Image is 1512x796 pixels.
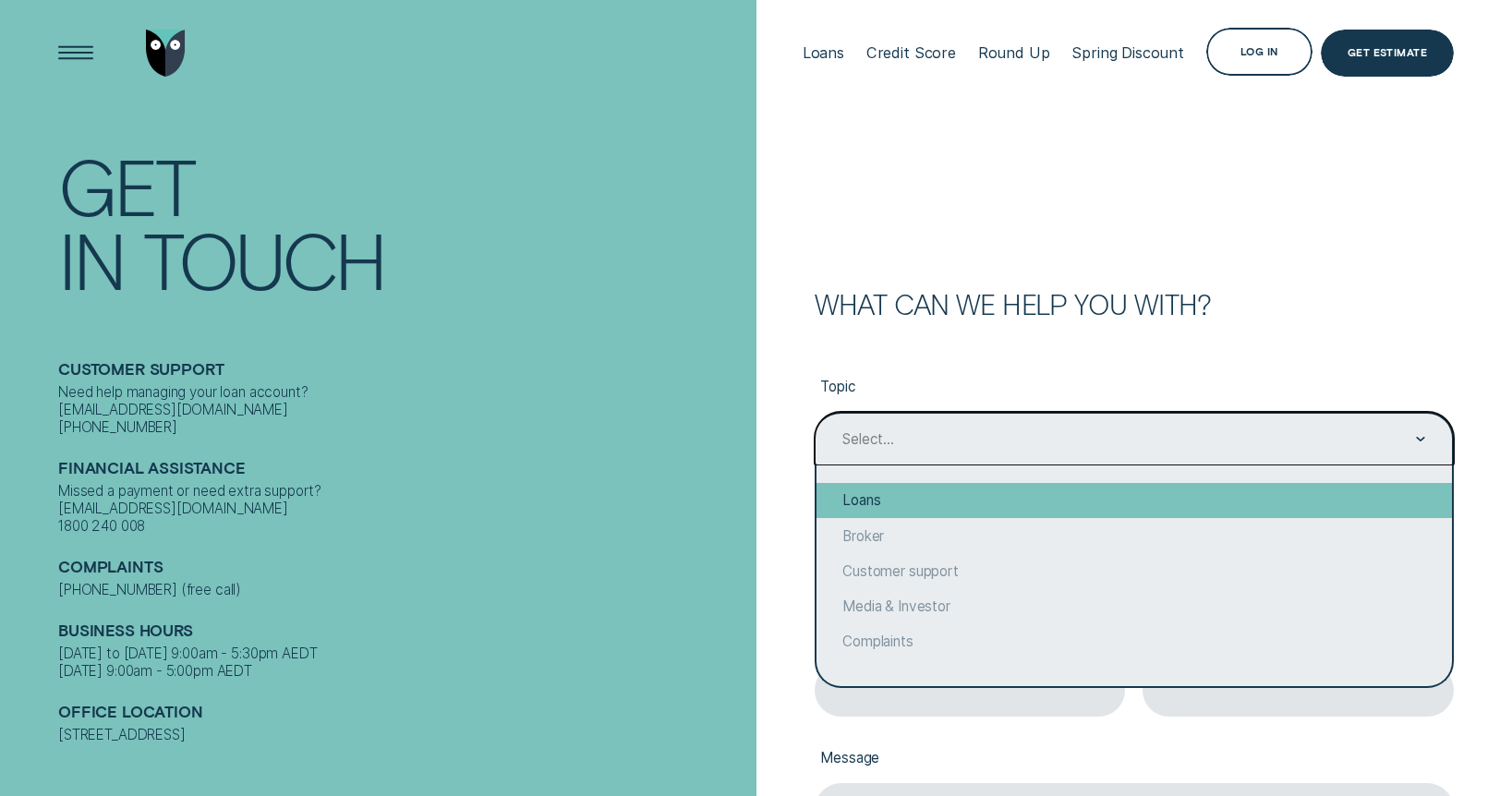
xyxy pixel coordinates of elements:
[58,222,124,295] div: In
[1071,43,1184,62] div: Spring Discount
[1206,28,1312,76] button: Log in
[842,431,894,449] div: Select...
[816,553,1452,588] div: Customer support
[58,459,747,482] h2: Financial assistance
[58,482,747,535] div: Missed a payment or need extra support? [EMAIL_ADDRESS][DOMAIN_NAME] 1800 240 008
[1321,30,1454,78] a: Get Estimate
[866,43,956,62] div: Credit Score
[58,558,747,581] h2: Complaints
[58,645,747,680] div: [DATE] to [DATE] 9:00am - 5:30pm AEDT [DATE] 9:00am - 5:00pm AEDT
[143,222,385,295] div: Touch
[58,621,747,645] h2: Business Hours
[58,148,747,295] h1: Get In Touch
[58,360,747,383] h2: Customer support
[815,364,1454,413] label: Topic
[978,43,1050,62] div: Round Up
[58,581,747,598] div: [PHONE_NUMBER] (free call)
[58,726,747,743] div: [STREET_ADDRESS]
[146,30,186,78] img: Wisr
[815,291,1454,317] h2: What can we help you with?
[816,483,1452,518] div: Loans
[816,589,1452,624] div: Media & Investor
[816,624,1452,659] div: Complaints
[58,383,747,436] div: Need help managing your loan account? [EMAIL_ADDRESS][DOMAIN_NAME] [PHONE_NUMBER]
[52,30,100,78] button: Open Menu
[816,518,1452,553] div: Broker
[58,148,194,222] div: Get
[815,734,1454,783] label: Message
[58,703,747,726] h2: Office Location
[803,43,844,62] div: Loans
